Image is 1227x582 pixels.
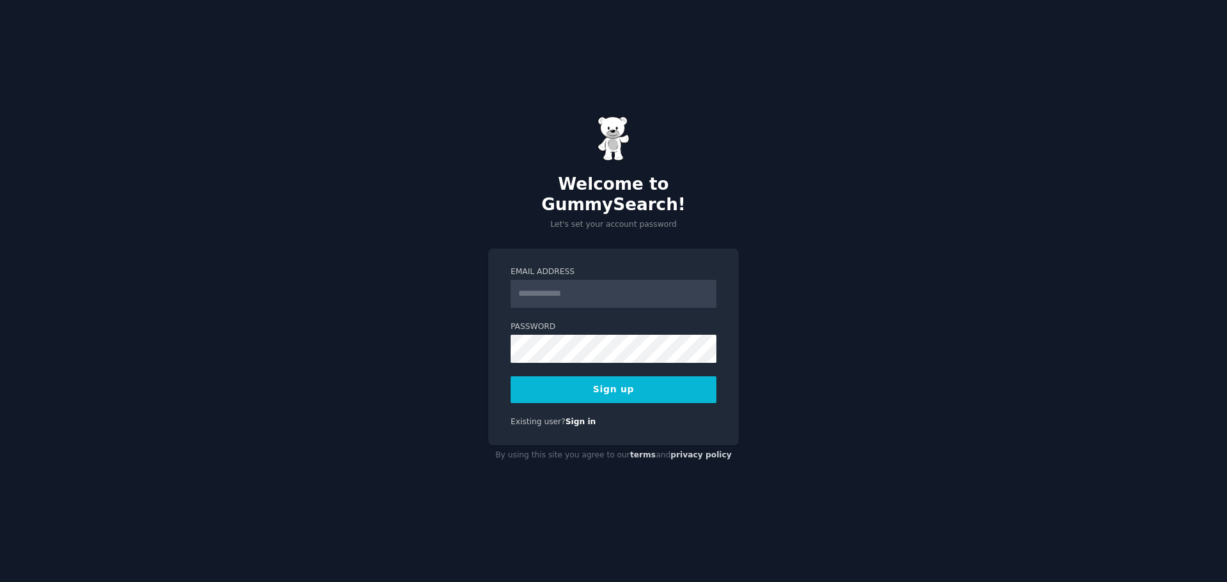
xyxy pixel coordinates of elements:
[511,266,716,278] label: Email Address
[566,417,596,426] a: Sign in
[511,376,716,403] button: Sign up
[670,450,732,459] a: privacy policy
[488,219,739,231] p: Let's set your account password
[511,321,716,333] label: Password
[488,174,739,215] h2: Welcome to GummySearch!
[488,445,739,466] div: By using this site you agree to our and
[511,417,566,426] span: Existing user?
[630,450,656,459] a: terms
[598,116,629,161] img: Gummy Bear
